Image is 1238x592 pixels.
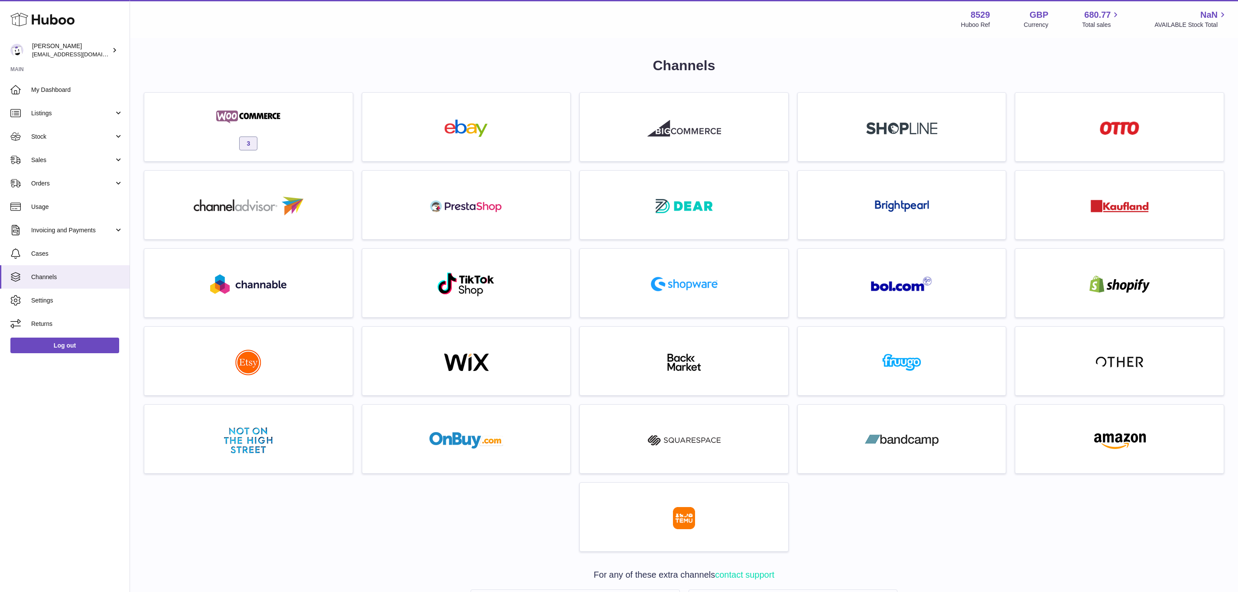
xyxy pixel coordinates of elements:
[437,272,495,297] img: roseta-tiktokshop
[31,156,114,164] span: Sales
[1082,9,1121,29] a: 680.77 Total sales
[32,51,127,58] span: [EMAIL_ADDRESS][DOMAIN_NAME]
[1083,276,1157,293] img: shopify
[210,274,286,294] img: roseta-channable
[367,97,566,157] a: ebay
[1091,200,1149,212] img: roseta-kaufland
[647,432,721,449] img: squarespace
[31,179,114,188] span: Orders
[429,198,503,215] img: roseta-prestashop
[802,175,1002,235] a: roseta-brightpearl
[802,97,1002,157] a: roseta-shopline
[1020,97,1219,157] a: roseta-otto
[584,409,784,469] a: squarespace
[144,56,1224,75] h1: Channels
[31,86,123,94] span: My Dashboard
[1154,21,1228,29] span: AVAILABLE Stock Total
[149,253,348,313] a: roseta-channable
[802,331,1002,391] a: fruugo
[653,196,715,216] img: roseta-dear
[866,122,937,134] img: roseta-shopline
[1030,9,1048,21] strong: GBP
[31,203,123,211] span: Usage
[594,570,774,579] span: For any of these extra channels
[239,137,257,150] span: 3
[31,226,114,234] span: Invoicing and Payments
[1020,175,1219,235] a: roseta-kaufland
[429,354,503,371] img: wix
[31,273,123,281] span: Channels
[584,331,784,391] a: backmarket
[31,133,114,141] span: Stock
[149,331,348,391] a: roseta-etsy
[971,9,990,21] strong: 8529
[584,175,784,235] a: roseta-dear
[367,409,566,469] a: onbuy
[1024,21,1049,29] div: Currency
[149,97,348,157] a: woocommerce 3
[1084,9,1111,21] span: 680.77
[429,120,503,137] img: ebay
[802,253,1002,313] a: roseta-bol
[1154,9,1228,29] a: NaN AVAILABLE Stock Total
[10,338,119,353] a: Log out
[10,44,23,57] img: internalAdmin-8529@internal.huboo.com
[865,432,939,449] img: bandcamp
[1020,409,1219,469] a: amazon
[32,42,110,59] div: [PERSON_NAME]
[865,354,939,371] img: fruugo
[429,432,503,449] img: onbuy
[961,21,990,29] div: Huboo Ref
[224,427,273,453] img: notonthehighstreet
[1082,21,1121,29] span: Total sales
[647,354,721,371] img: backmarket
[802,409,1002,469] a: bandcamp
[673,507,695,529] img: roseta-temu
[1200,9,1218,21] span: NaN
[584,487,784,547] a: roseta-temu
[875,200,929,212] img: roseta-brightpearl
[211,108,285,126] img: woocommerce
[149,409,348,469] a: notonthehighstreet
[194,197,303,215] img: roseta-channel-advisor
[715,570,774,579] a: contact support
[1020,331,1219,391] a: other
[1096,356,1144,369] img: other
[1100,121,1139,135] img: roseta-otto
[584,253,784,313] a: roseta-shopware
[367,253,566,313] a: roseta-tiktokshop
[367,331,566,391] a: wix
[1083,432,1157,449] img: amazon
[584,97,784,157] a: roseta-bigcommerce
[647,273,721,295] img: roseta-shopware
[31,109,114,117] span: Listings
[31,296,123,305] span: Settings
[647,120,721,137] img: roseta-bigcommerce
[31,320,123,328] span: Returns
[31,250,123,258] span: Cases
[149,175,348,235] a: roseta-channel-advisor
[1020,253,1219,313] a: shopify
[235,349,261,375] img: roseta-etsy
[367,175,566,235] a: roseta-prestashop
[871,276,933,292] img: roseta-bol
